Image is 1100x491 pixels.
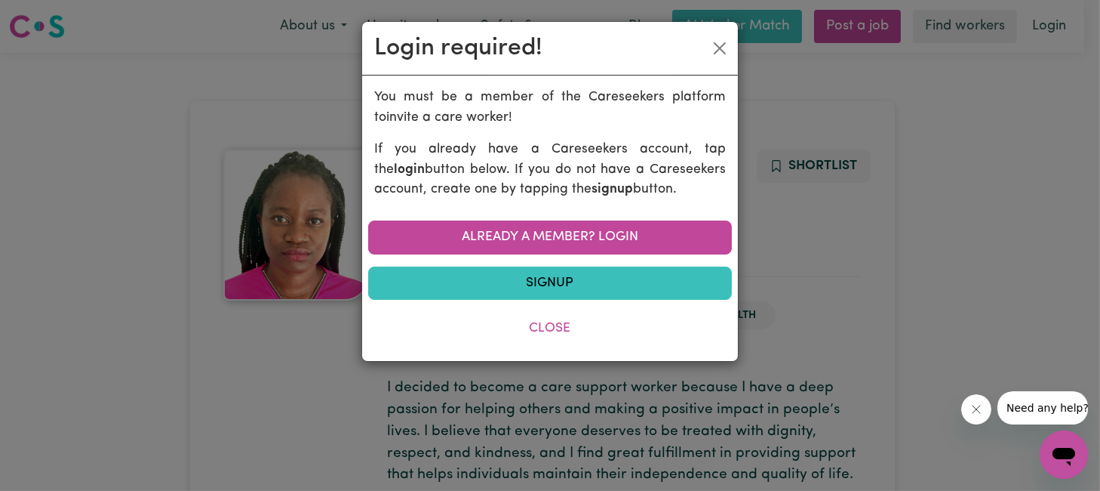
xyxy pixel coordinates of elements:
span: Need any help? [9,11,91,23]
b: login [394,163,425,176]
button: Close [368,312,732,345]
a: Already a member? Login [368,221,732,254]
a: Signup [368,267,732,300]
iframe: Button to launch messaging window [1040,431,1088,479]
b: signup [591,183,633,196]
p: If you already have a Careseekers account, tap the button below. If you do not have a Careseekers... [374,140,726,199]
iframe: Close message [961,394,991,425]
iframe: Message from company [997,391,1088,425]
h2: Login required! [374,34,542,63]
p: You must be a member of the Careseekers platform to invite a care worker ! [374,88,726,128]
button: Close [708,36,732,60]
